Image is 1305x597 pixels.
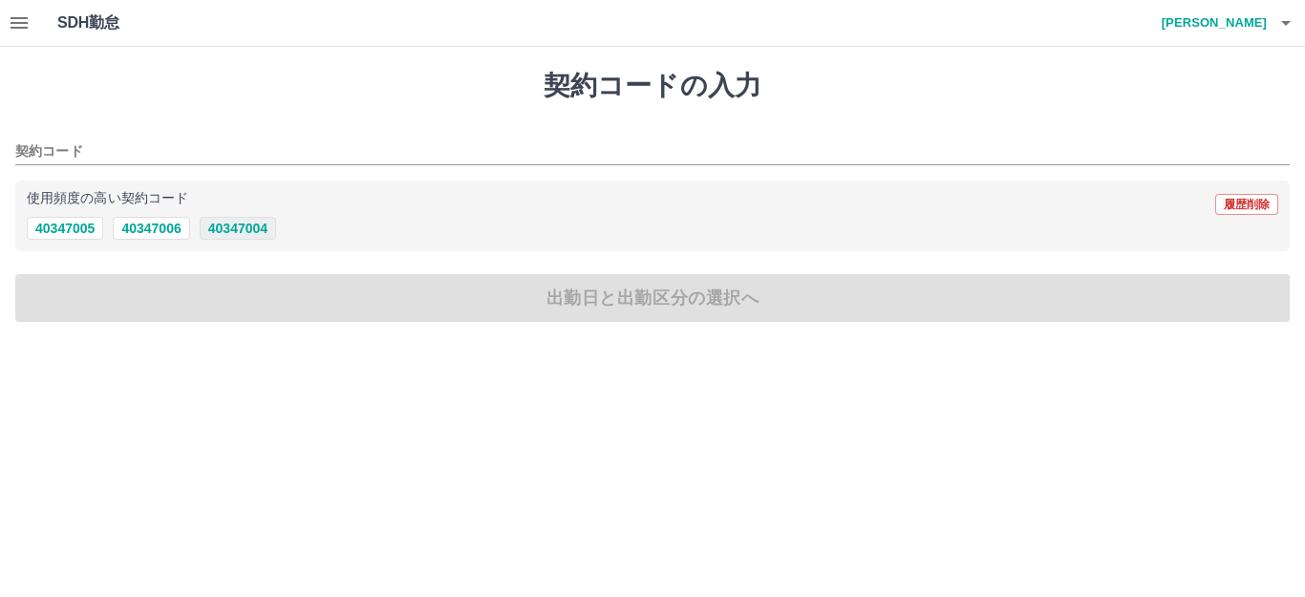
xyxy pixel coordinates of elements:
[15,70,1290,102] h1: 契約コードの入力
[200,217,276,240] button: 40347004
[113,217,189,240] button: 40347006
[27,192,188,205] p: 使用頻度の高い契約コード
[27,217,103,240] button: 40347005
[1215,194,1278,215] button: 履歴削除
